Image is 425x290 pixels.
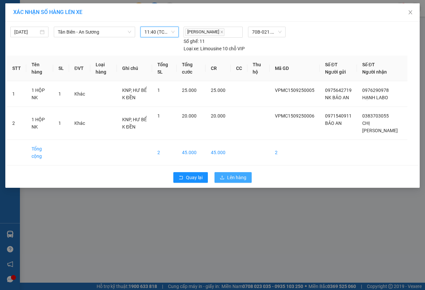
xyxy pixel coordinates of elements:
span: [PERSON_NAME] [185,28,224,36]
div: Limousine 10 chỗ VIP [184,45,245,52]
span: 0971540911 [325,113,352,119]
span: 11:40 (TC) - 70B-021.14 [144,27,175,37]
td: 2 [7,107,26,140]
button: rollbackQuay lại [173,172,208,183]
span: Hotline: 19001152 [52,30,81,34]
span: VPMC1509250006 [33,42,71,47]
th: Tổng cước [177,56,206,81]
th: Loại hàng [90,56,117,81]
span: 20.000 [182,113,197,119]
th: Tên hàng [26,56,53,81]
span: upload [220,175,224,180]
td: 1 [7,81,26,107]
span: rollback [179,175,183,180]
img: logo [2,4,32,33]
span: 1 [157,113,160,119]
span: 0383703055 [362,113,389,119]
span: Quay lại [186,174,203,181]
span: close [408,10,413,15]
span: 20.000 [211,113,225,119]
td: 2 [152,140,177,165]
span: down [127,30,131,34]
th: Tổng SL [152,56,177,81]
th: Thu hộ [247,56,270,81]
span: BẢO AN [325,121,342,126]
td: Khác [69,107,90,140]
span: Lên hàng [227,174,246,181]
span: 11:04:37 [DATE] [15,48,41,52]
th: CR [206,56,231,81]
span: HẠNH LABO [362,95,388,100]
span: Số ghế: [184,38,199,45]
span: 01 Võ Văn Truyện, KP.1, Phường 2 [52,20,91,28]
div: 11 [184,38,205,45]
span: Số ĐT [362,62,375,67]
span: 25.000 [182,88,197,93]
span: Người gửi [325,69,346,75]
span: VPMC1509250006 [275,113,314,119]
td: 45.000 [206,140,231,165]
th: SL [53,56,69,81]
span: Tân Biên - An Sương [58,27,131,37]
span: In ngày: [2,48,41,52]
span: [PERSON_NAME]: [2,43,70,47]
button: Close [401,3,420,22]
span: 0976290978 [362,88,389,93]
span: XÁC NHẬN SỐ HÀNG LÊN XE [13,9,82,15]
strong: ĐỒNG PHƯỚC [52,4,91,9]
span: KNP, HƯ BỂ K ĐỀN [122,117,147,130]
td: Khác [69,81,90,107]
span: Người nhận [362,69,387,75]
th: Ghi chú [117,56,152,81]
th: CC [231,56,247,81]
td: 1 HỘP NK [26,81,53,107]
span: Bến xe [GEOGRAPHIC_DATA] [52,11,89,19]
span: close [220,30,223,34]
span: Loại xe: [184,45,199,52]
span: 1 [58,91,61,97]
td: 2 [270,140,320,165]
span: ----------------------------------------- [18,36,81,41]
th: Mã GD [270,56,320,81]
span: 25.000 [211,88,225,93]
span: Số ĐT [325,62,338,67]
th: ĐVT [69,56,90,81]
input: 15/09/2025 [14,28,39,36]
th: STT [7,56,26,81]
span: 0975642719 [325,88,352,93]
span: NK BẢO AN [325,95,349,100]
td: 45.000 [177,140,206,165]
span: VPMC1509250005 [275,88,314,93]
span: 70B-021.14 [252,27,282,37]
span: CHỊ [PERSON_NAME] [362,121,398,133]
td: Tổng cộng [26,140,53,165]
span: 1 [157,88,160,93]
button: uploadLên hàng [214,172,252,183]
td: 1 HỘP NK [26,107,53,140]
span: KNP, HƯ BỂ K ĐỀN [122,88,147,100]
span: 1 [58,121,61,126]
